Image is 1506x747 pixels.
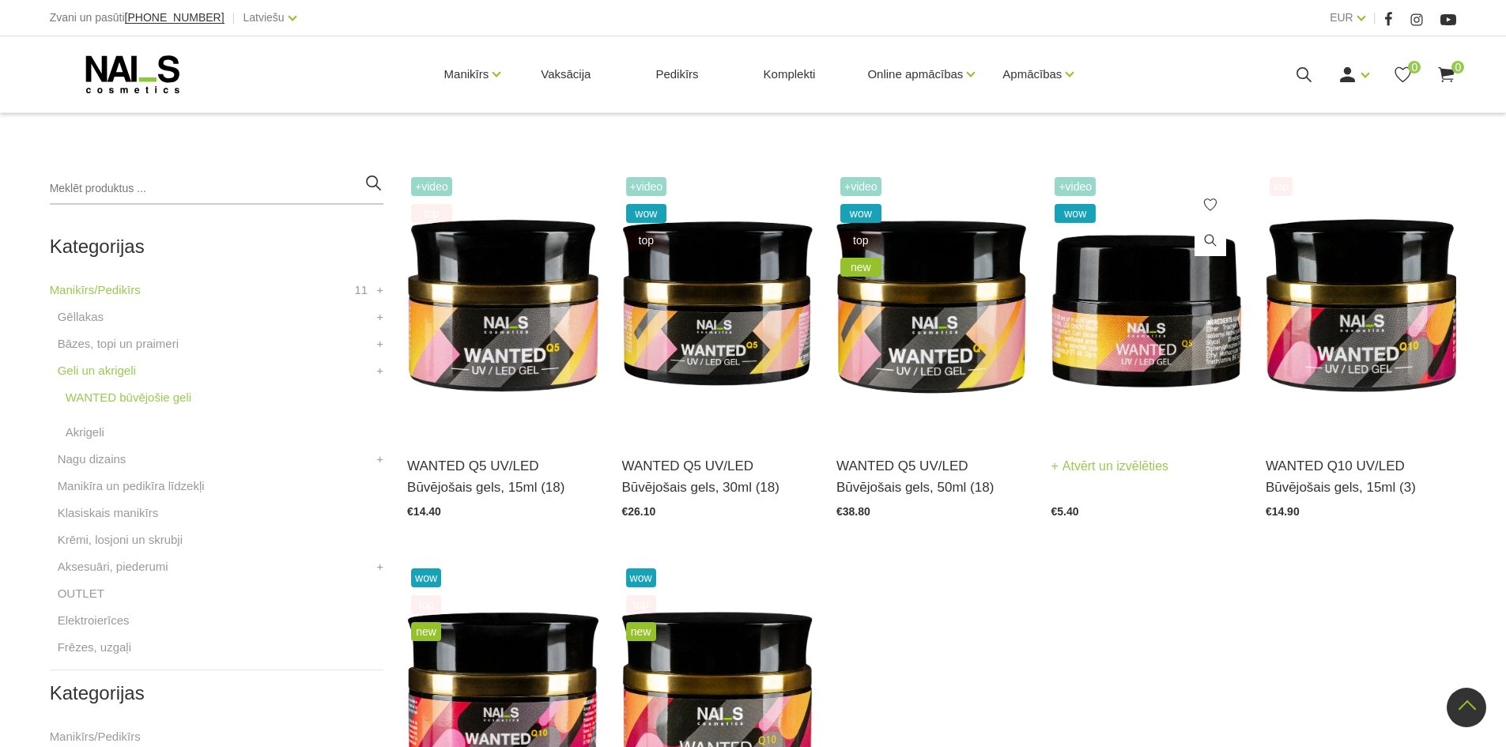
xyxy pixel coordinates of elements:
span: wow [626,204,667,223]
a: + [376,557,383,576]
a: WANTED Q5 UV/LED Būvējošais gels, 50ml (18) [836,455,1027,498]
a: + [376,450,383,469]
a: Krēmi, losjoni un skrubji [58,530,183,549]
a: + [376,334,383,353]
span: new [411,622,441,641]
input: Meklēt produktus ... [50,173,383,205]
a: Atvērt un izvēlēties [1051,455,1168,477]
span: top [411,595,441,614]
a: WANTED būvējošie geli [66,388,192,407]
a: + [376,361,383,380]
a: Aksesuāri, piederumi [58,557,168,576]
img: Gels WANTED NAILS cosmetics tehniķu komanda ir radījusi gelu, kas ilgi jau ir katra meistara mekl... [1266,173,1456,436]
a: Elektroierīces [58,611,130,630]
span: +Video [626,177,667,196]
span: top [411,204,452,223]
a: OUTLET [58,584,104,603]
a: Nagu dizains [58,450,126,469]
span: top [626,231,667,250]
a: Manikīrs/Pedikīrs [50,727,141,746]
a: Klasiskais manikīrs [58,504,159,523]
div: Zvani un pasūti [50,8,225,28]
span: €26.10 [622,505,656,518]
a: Akrigeli [66,423,104,442]
a: Frēzes, uzgaļi [58,638,131,657]
span: wow [626,568,656,587]
img: Gels WANTED NAILS cosmetics tehniķu komanda ir radījusi gelu, kas ilgi jau ir katra meistara mekl... [407,173,598,436]
span: new [626,622,656,641]
a: Komplekti [751,36,828,112]
span: top [840,231,881,250]
span: | [232,8,236,28]
span: new [840,258,881,277]
a: Bāzes, topi un praimeri [58,334,179,353]
a: + [376,307,383,326]
span: €38.80 [836,505,870,518]
a: 0 [1393,65,1413,85]
span: 11 [354,281,368,300]
span: +Video [411,177,452,196]
h2: Kategorijas [50,683,383,704]
span: 0 [1408,61,1421,74]
a: WANTED Q10 UV/LED Būvējošais gels, 15ml (3) [1266,455,1456,498]
a: Manikīrs/Pedikīrs [50,281,141,300]
img: Gels WANTED NAILS cosmetics tehniķu komanda ir radījusi gelu, kas ilgi jau ir katra meistara mekl... [622,173,813,436]
a: + [376,281,383,300]
span: +Video [840,177,881,196]
span: +Video [1055,177,1096,196]
img: Gels WANTED NAILS cosmetics tehniķu komanda ir radījusi gelu, kas ilgi jau ir katra meistara mekl... [836,173,1027,436]
a: Vaksācija [528,36,603,112]
span: wow [1055,204,1096,223]
span: €14.40 [407,505,441,518]
a: Manikīrs [444,43,489,106]
span: €5.40 [1051,505,1078,518]
a: WANTED Q5 UV/LED Būvējošais gels, 30ml (18) [622,455,813,498]
span: top [626,595,656,614]
span: wow [411,568,441,587]
a: EUR [1330,8,1353,27]
span: €14.90 [1266,505,1300,518]
a: Geli un akrigeli [58,361,136,380]
h2: Kategorijas [50,236,383,257]
a: Latviešu [243,8,285,27]
span: | [1373,8,1376,28]
span: [PHONE_NUMBER] [125,11,225,24]
a: 0 [1436,65,1456,85]
a: Pedikīrs [643,36,711,112]
span: 0 [1451,61,1464,74]
a: Apmācības [1002,43,1062,106]
img: Gels WANTED NAILS cosmetics tehniķu komanda ir radījusi gelu, kas ilgi jau ir katra meistara mekl... [1051,173,1241,436]
span: top [1270,177,1293,196]
a: Online apmācības [867,43,963,106]
a: WANTED Q5 UV/LED Būvējošais gels, 15ml (18) [407,455,598,498]
a: Manikīra un pedikīra līdzekļi [58,477,205,496]
a: Gēllakas [58,307,104,326]
a: [PHONE_NUMBER] [125,12,225,24]
span: wow [840,204,881,223]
